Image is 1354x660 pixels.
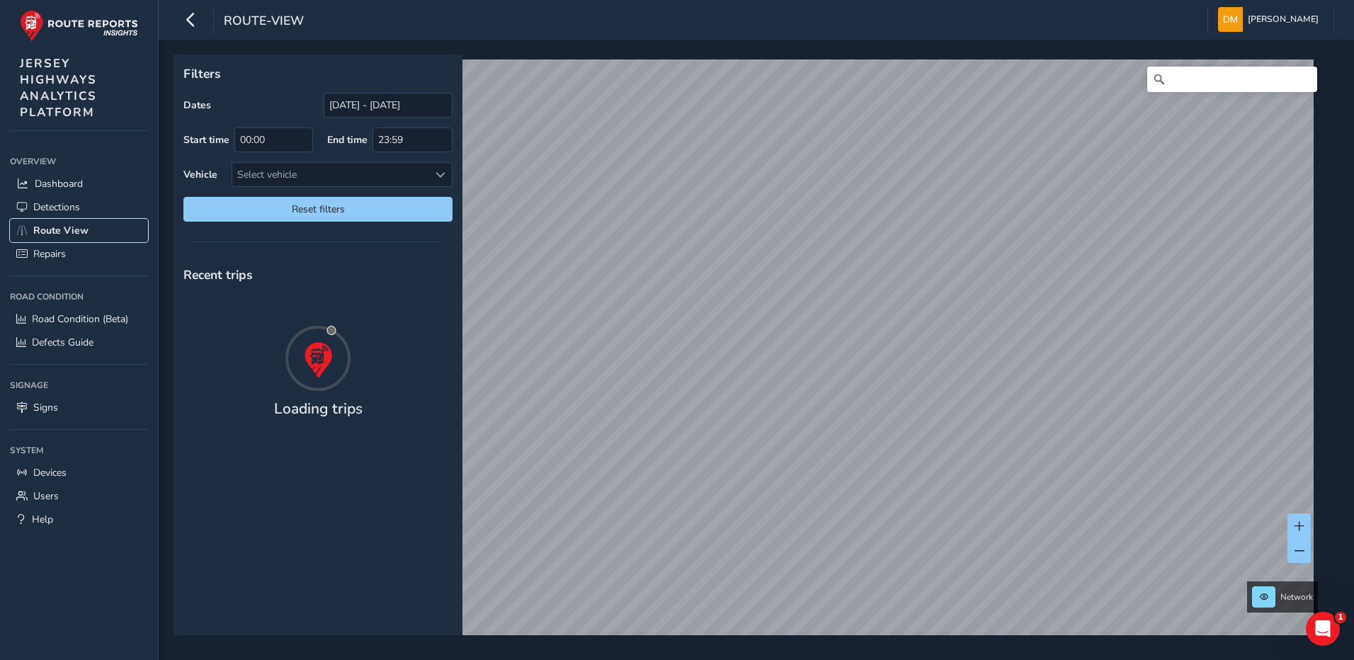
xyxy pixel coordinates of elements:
span: Help [32,513,53,526]
div: Select vehicle [232,163,428,186]
img: diamond-layout [1218,7,1243,32]
span: route-view [224,12,304,32]
a: Detections [10,195,148,219]
label: Start time [183,133,229,147]
img: rr logo [20,10,138,42]
label: Vehicle [183,168,217,181]
button: [PERSON_NAME] [1218,7,1324,32]
span: Reset filters [194,203,442,216]
span: Recent trips [183,266,253,283]
a: Devices [10,461,148,484]
label: Dates [183,98,211,112]
a: Dashboard [10,172,148,195]
span: Defects Guide [32,336,93,349]
input: Search [1147,67,1317,92]
a: Help [10,508,148,531]
button: Reset filters [183,197,453,222]
span: Network [1280,591,1313,603]
span: Route View [33,224,89,237]
iframe: Intercom live chat [1306,612,1340,646]
div: System [10,440,148,461]
div: Signage [10,375,148,396]
a: Route View [10,219,148,242]
span: Repairs [33,247,66,261]
span: Road Condition (Beta) [32,312,128,326]
a: Road Condition (Beta) [10,307,148,331]
span: Devices [33,466,67,479]
span: 1 [1335,612,1346,623]
div: Overview [10,151,148,172]
span: Dashboard [35,177,83,190]
h4: Loading trips [274,400,363,418]
a: Users [10,484,148,508]
span: Signs [33,401,58,414]
a: Signs [10,396,148,419]
span: Users [33,489,59,503]
span: Detections [33,200,80,214]
p: Filters [183,64,453,83]
a: Defects Guide [10,331,148,354]
span: [PERSON_NAME] [1248,7,1319,32]
canvas: Map [178,59,1314,652]
span: JERSEY HIGHWAYS ANALYTICS PLATFORM [20,55,97,120]
a: Repairs [10,242,148,266]
label: End time [327,133,368,147]
div: Road Condition [10,286,148,307]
